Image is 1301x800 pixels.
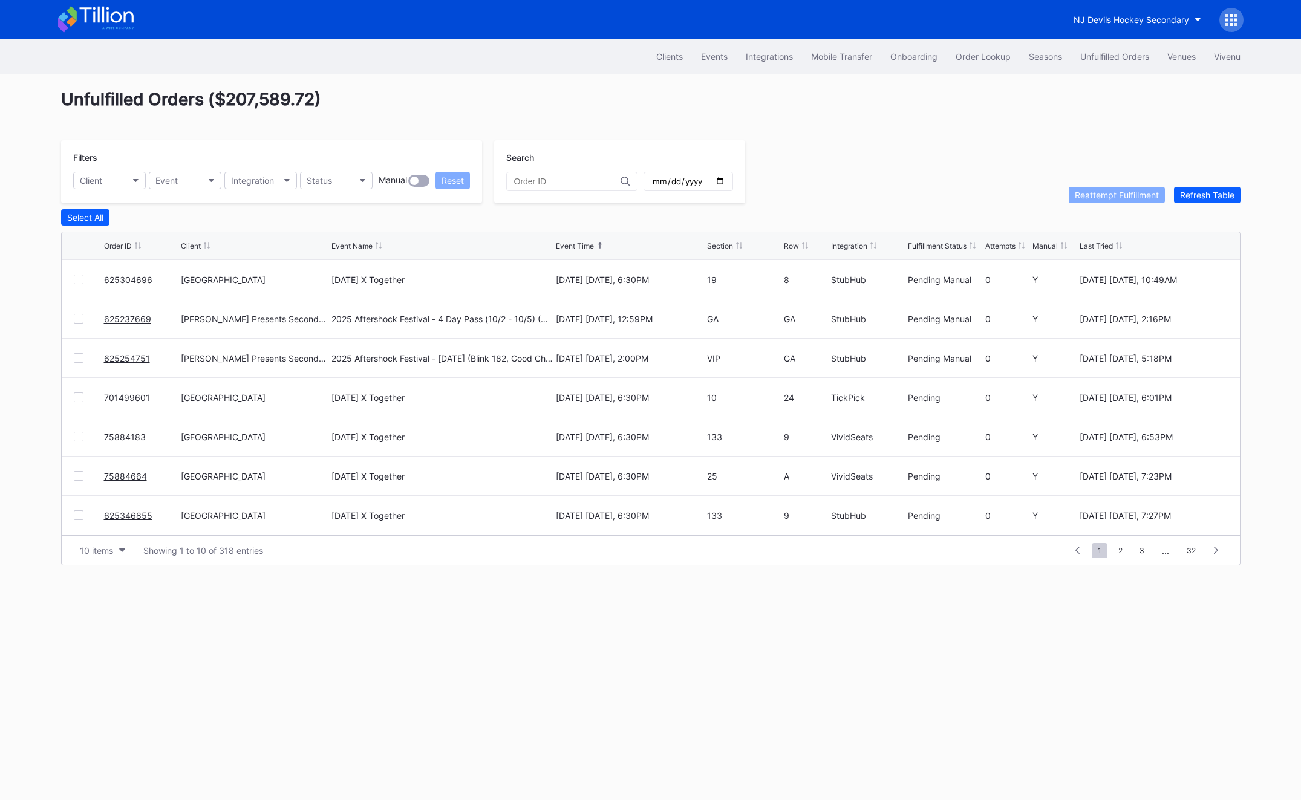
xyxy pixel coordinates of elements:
button: Unfulfilled Orders [1071,45,1158,68]
a: 625237669 [104,314,151,324]
div: Integration [831,241,867,250]
div: 0 [985,432,1029,442]
a: 625304696 [104,275,152,285]
div: [DATE] [DATE], 6:53PM [1080,432,1227,442]
button: Select All [61,209,109,226]
div: Mobile Transfer [811,51,872,62]
div: Fulfillment Status [908,241,967,250]
div: [DATE] X Together [331,275,405,285]
div: Reset [442,175,464,186]
div: [DATE] X Together [331,432,405,442]
div: VividSeats [831,471,905,481]
div: [DATE] [DATE], 6:30PM [556,275,703,285]
div: [DATE] X Together [331,510,405,521]
button: Clients [647,45,692,68]
a: 625254751 [104,353,150,363]
div: [DATE] [DATE], 6:30PM [556,432,703,442]
div: Select All [67,212,103,223]
div: [GEOGRAPHIC_DATA] [181,471,328,481]
div: Event Time [556,241,594,250]
div: Search [506,152,733,163]
div: Showing 1 to 10 of 318 entries [143,545,263,556]
div: Pending [908,471,982,481]
div: 8 [784,275,828,285]
div: [DATE] [DATE], 6:30PM [556,392,703,403]
div: 0 [985,471,1029,481]
span: 3 [1133,543,1150,558]
div: Event Name [331,241,373,250]
div: Pending [908,510,982,521]
span: 32 [1181,543,1202,558]
div: Y [1032,353,1077,363]
div: Y [1032,275,1077,285]
button: Venues [1158,45,1205,68]
div: 0 [985,353,1029,363]
div: [DATE] X Together [331,471,405,481]
div: Refresh Table [1180,190,1234,200]
div: [GEOGRAPHIC_DATA] [181,432,328,442]
button: Event [149,172,221,189]
div: StubHub [831,314,905,324]
div: Manual [1032,241,1058,250]
button: Reattempt Fulfillment [1069,187,1165,203]
div: 0 [985,275,1029,285]
a: Onboarding [881,45,947,68]
div: Section [707,241,733,250]
div: Status [307,175,332,186]
a: Seasons [1020,45,1071,68]
div: Pending [908,432,982,442]
div: [GEOGRAPHIC_DATA] [181,392,328,403]
div: ... [1153,545,1178,556]
div: Integration [231,175,274,186]
div: [GEOGRAPHIC_DATA] [181,510,328,521]
div: Unfulfilled Orders ( $207,589.72 ) [61,89,1241,125]
button: 10 items [74,542,131,559]
div: Client [181,241,201,250]
a: Order Lookup [947,45,1020,68]
div: Reattempt Fulfillment [1075,190,1159,200]
div: Order ID [104,241,132,250]
div: [DATE] [DATE], 2:00PM [556,353,703,363]
div: StubHub [831,510,905,521]
div: [GEOGRAPHIC_DATA] [181,275,328,285]
div: Attempts [985,241,1016,250]
div: NJ Devils Hockey Secondary [1074,15,1189,25]
div: StubHub [831,275,905,285]
a: 701499601 [104,392,150,403]
div: GA [784,353,828,363]
a: Vivenu [1205,45,1250,68]
div: Seasons [1029,51,1062,62]
div: Y [1032,510,1077,521]
div: A [784,471,828,481]
div: [DATE] X Together [331,392,405,403]
div: [PERSON_NAME] Presents Secondary [181,314,328,324]
div: Y [1032,314,1077,324]
button: Status [300,172,373,189]
div: Vivenu [1214,51,1241,62]
div: 0 [985,510,1029,521]
a: 75884183 [104,432,146,442]
div: [PERSON_NAME] Presents Secondary [181,353,328,363]
div: 25 [707,471,781,481]
button: Events [692,45,737,68]
div: Last Tried [1080,241,1113,250]
div: [DATE] [DATE], 12:59PM [556,314,703,324]
div: Pending [908,392,982,403]
div: 9 [784,510,828,521]
div: VividSeats [831,432,905,442]
div: Onboarding [890,51,937,62]
div: Pending Manual [908,314,982,324]
div: [DATE] [DATE], 6:01PM [1080,392,1227,403]
span: 2 [1112,543,1129,558]
div: [DATE] [DATE], 6:30PM [556,510,703,521]
button: Integrations [737,45,802,68]
div: 9 [784,432,828,442]
button: Client [73,172,146,189]
div: [DATE] [DATE], 5:18PM [1080,353,1227,363]
div: Events [701,51,728,62]
div: Filters [73,152,470,163]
